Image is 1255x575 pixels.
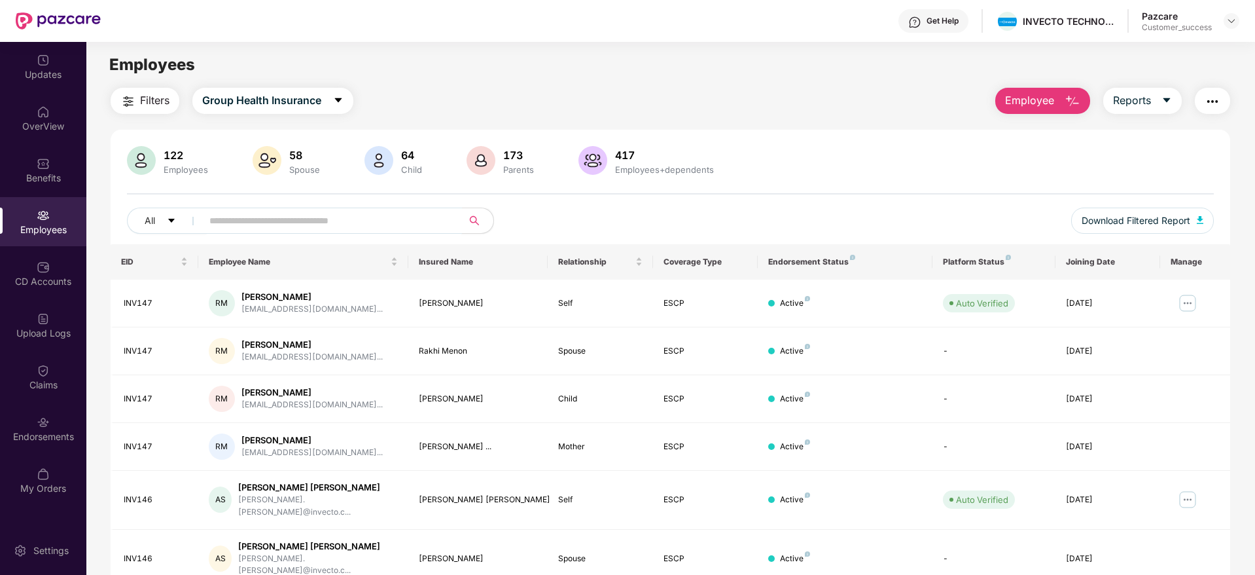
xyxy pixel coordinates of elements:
[253,146,281,175] img: svg+xml;base64,PHN2ZyB4bWxucz0iaHR0cDovL3d3dy53My5vcmcvMjAwMC9zdmciIHhtbG5zOnhsaW5rPSJodHRwOi8vd3...
[241,399,383,411] div: [EMAIL_ADDRESS][DOMAIN_NAME]...
[548,244,652,280] th: Relationship
[663,441,747,453] div: ESCP
[461,215,487,226] span: search
[161,149,211,162] div: 122
[1177,293,1198,314] img: manageButton
[238,540,397,553] div: [PERSON_NAME] [PERSON_NAME]
[241,434,383,447] div: [PERSON_NAME]
[805,344,810,349] img: svg+xml;base64,PHN2ZyB4bWxucz0iaHR0cDovL3d3dy53My5vcmcvMjAwMC9zdmciIHdpZHRoPSI4IiBoZWlnaHQ9IjgiIH...
[238,481,397,494] div: [PERSON_NAME] [PERSON_NAME]
[124,297,188,310] div: INV147
[109,55,195,74] span: Employees
[927,16,959,26] div: Get Help
[419,393,538,405] div: [PERSON_NAME]
[578,146,607,175] img: svg+xml;base64,PHN2ZyB4bWxucz0iaHR0cDovL3d3dy53My5vcmcvMjAwMC9zdmciIHhtbG5zOnhsaW5rPSJodHRwOi8vd3...
[111,88,179,114] button: Filters
[124,494,188,506] div: INV146
[780,297,810,310] div: Active
[805,439,810,445] img: svg+xml;base64,PHN2ZyB4bWxucz0iaHR0cDovL3d3dy53My5vcmcvMjAwMC9zdmciIHdpZHRoPSI4IiBoZWlnaHQ9IjgiIH...
[209,386,235,412] div: RM
[37,105,50,119] img: svg+xml;base64,PHN2ZyBpZD0iSG9tZSIgeG1sbnM9Imh0dHA6Ly93d3cudzMub3JnLzIwMDAvc3ZnIiB3aWR0aD0iMjAiIG...
[1205,94,1220,109] img: svg+xml;base64,PHN2ZyB4bWxucz0iaHR0cDovL3d3dy53My5vcmcvMjAwMC9zdmciIHdpZHRoPSIyNCIgaGVpZ2h0PSIyNC...
[1023,15,1114,28] div: INVECTO TECHNOLOGIES PRIVATE LIMITED
[908,16,921,29] img: svg+xml;base64,PHN2ZyBpZD0iSGVscC0zMngzMiIgeG1sbnM9Imh0dHA6Ly93d3cudzMub3JnLzIwMDAvc3ZnIiB3aWR0aD...
[238,494,397,519] div: [PERSON_NAME].[PERSON_NAME]@invecto.c...
[1066,553,1150,565] div: [DATE]
[37,261,50,274] img: svg+xml;base64,PHN2ZyBpZD0iQ0RfQWNjb3VudHMiIGRhdGEtbmFtZT0iQ0QgQWNjb3VudHMiIHhtbG5zPSJodHRwOi8vd3...
[209,546,232,572] div: AS
[1142,22,1212,33] div: Customer_success
[241,447,383,459] div: [EMAIL_ADDRESS][DOMAIN_NAME]...
[202,92,321,109] span: Group Health Insurance
[29,544,73,557] div: Settings
[1066,393,1150,405] div: [DATE]
[419,441,538,453] div: [PERSON_NAME] ...
[1066,441,1150,453] div: [DATE]
[1065,94,1080,109] img: svg+xml;base64,PHN2ZyB4bWxucz0iaHR0cDovL3d3dy53My5vcmcvMjAwMC9zdmciIHhtbG5zOnhsaW5rPSJodHRwOi8vd3...
[121,257,178,267] span: EID
[209,434,235,460] div: RM
[408,244,548,280] th: Insured Name
[241,351,383,363] div: [EMAIL_ADDRESS][DOMAIN_NAME]...
[37,364,50,377] img: svg+xml;base64,PHN2ZyBpZD0iQ2xhaW0iIHhtbG5zPSJodHRwOi8vd3d3LnczLm9yZy8yMDAwL3N2ZyIgd2lkdGg9IjIwIi...
[780,393,810,405] div: Active
[467,146,495,175] img: svg+xml;base64,PHN2ZyB4bWxucz0iaHR0cDovL3d3dy53My5vcmcvMjAwMC9zdmciIHhtbG5zOnhsaW5rPSJodHRwOi8vd3...
[1066,345,1150,358] div: [DATE]
[124,345,188,358] div: INV147
[1197,216,1203,224] img: svg+xml;base64,PHN2ZyB4bWxucz0iaHR0cDovL3d3dy53My5vcmcvMjAwMC9zdmciIHhtbG5zOnhsaW5rPSJodHRwOi8vd3...
[805,551,810,557] img: svg+xml;base64,PHN2ZyB4bWxucz0iaHR0cDovL3d3dy53My5vcmcvMjAwMC9zdmciIHdpZHRoPSI4IiBoZWlnaHQ9IjgiIH...
[558,441,642,453] div: Mother
[1161,95,1172,107] span: caret-down
[1082,213,1190,228] span: Download Filtered Report
[37,209,50,222] img: svg+xml;base64,PHN2ZyBpZD0iRW1wbG95ZWVzIiB4bWxucz0iaHR0cDovL3d3dy53My5vcmcvMjAwMC9zdmciIHdpZHRoPS...
[558,345,642,358] div: Spouse
[612,164,716,175] div: Employees+dependents
[145,213,155,228] span: All
[192,88,353,114] button: Group Health Insurancecaret-down
[124,393,188,405] div: INV147
[419,553,538,565] div: [PERSON_NAME]
[111,244,198,280] th: EID
[1066,494,1150,506] div: [DATE]
[932,327,1055,375] td: -
[398,164,425,175] div: Child
[209,257,388,267] span: Employee Name
[932,423,1055,471] td: -
[780,441,810,453] div: Active
[127,146,156,175] img: svg+xml;base64,PHN2ZyB4bWxucz0iaHR0cDovL3d3dy53My5vcmcvMjAwMC9zdmciIHhtbG5zOnhsaW5rPSJodHRwOi8vd3...
[127,208,207,234] button: Allcaret-down
[287,149,323,162] div: 58
[558,393,642,405] div: Child
[653,244,758,280] th: Coverage Type
[241,339,383,351] div: [PERSON_NAME]
[287,164,323,175] div: Spouse
[558,553,642,565] div: Spouse
[364,146,393,175] img: svg+xml;base64,PHN2ZyB4bWxucz0iaHR0cDovL3d3dy53My5vcmcvMjAwMC9zdmciIHhtbG5zOnhsaW5rPSJodHRwOi8vd3...
[780,345,810,358] div: Active
[663,393,747,405] div: ESCP
[805,492,810,498] img: svg+xml;base64,PHN2ZyB4bWxucz0iaHR0cDovL3d3dy53My5vcmcvMjAwMC9zdmciIHdpZHRoPSI4IiBoZWlnaHQ9IjgiIH...
[663,494,747,506] div: ESCP
[850,255,855,260] img: svg+xml;base64,PHN2ZyB4bWxucz0iaHR0cDovL3d3dy53My5vcmcvMjAwMC9zdmciIHdpZHRoPSI4IiBoZWlnaHQ9IjgiIH...
[943,257,1044,267] div: Platform Status
[995,88,1090,114] button: Employee
[956,493,1008,506] div: Auto Verified
[768,257,922,267] div: Endorsement Status
[1066,297,1150,310] div: [DATE]
[241,386,383,399] div: [PERSON_NAME]
[209,290,235,316] div: RM
[1113,92,1151,109] span: Reports
[501,149,537,162] div: 173
[780,494,810,506] div: Active
[1103,88,1182,114] button: Reportscaret-down
[120,94,136,109] img: svg+xml;base64,PHN2ZyB4bWxucz0iaHR0cDovL3d3dy53My5vcmcvMjAwMC9zdmciIHdpZHRoPSIyNCIgaGVpZ2h0PSIyNC...
[37,157,50,170] img: svg+xml;base64,PHN2ZyBpZD0iQmVuZWZpdHMiIHhtbG5zPSJodHRwOi8vd3d3LnczLm9yZy8yMDAwL3N2ZyIgd2lkdGg9Ij...
[956,297,1008,310] div: Auto Verified
[663,553,747,565] div: ESCP
[16,12,101,29] img: New Pazcare Logo
[333,95,344,107] span: caret-down
[124,441,188,453] div: INV147
[1071,208,1214,234] button: Download Filtered Report
[241,303,383,316] div: [EMAIL_ADDRESS][DOMAIN_NAME]...
[419,297,538,310] div: [PERSON_NAME]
